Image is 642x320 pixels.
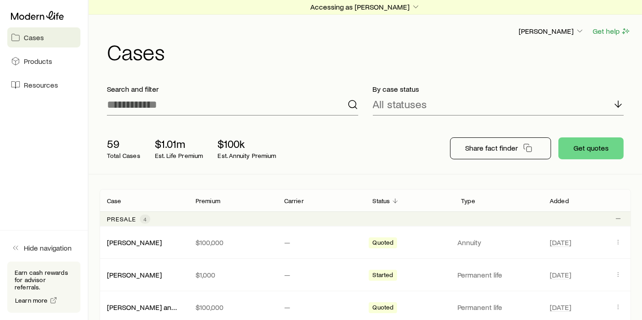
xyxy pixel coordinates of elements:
[550,197,569,205] p: Added
[519,26,584,36] p: [PERSON_NAME]
[218,137,276,150] p: $100k
[450,137,551,159] button: Share fact finder
[550,270,571,279] span: [DATE]
[15,297,48,304] span: Learn more
[7,238,80,258] button: Hide navigation
[284,197,304,205] p: Carrier
[24,243,72,252] span: Hide navigation
[155,137,203,150] p: $1.01m
[107,215,136,223] p: Presale
[143,215,147,223] span: 4
[107,238,162,247] a: [PERSON_NAME]
[7,27,80,47] a: Cases
[107,197,122,205] p: Case
[310,2,420,11] p: Accessing as [PERSON_NAME]
[550,303,571,312] span: [DATE]
[107,270,162,280] div: [PERSON_NAME]
[7,75,80,95] a: Resources
[196,238,270,247] p: $100,000
[218,152,276,159] p: Est. Annuity Premium
[24,57,52,66] span: Products
[284,238,358,247] p: —
[284,303,358,312] p: —
[107,152,140,159] p: Total Cases
[7,262,80,313] div: Earn cash rewards for advisor referrals.Learn more
[196,303,270,312] p: $100,000
[107,238,162,247] div: [PERSON_NAME]
[196,197,220,205] p: Premium
[372,304,393,313] span: Quoted
[107,84,358,94] p: Search and filter
[284,270,358,279] p: —
[107,270,162,279] a: [PERSON_NAME]
[196,270,270,279] p: $1,000
[107,137,140,150] p: 59
[518,26,585,37] button: [PERSON_NAME]
[372,197,390,205] p: Status
[372,239,393,248] span: Quoted
[7,51,80,71] a: Products
[373,98,427,110] p: All statuses
[155,152,203,159] p: Est. Life Premium
[107,303,181,312] div: [PERSON_NAME] and [PERSON_NAME]
[457,303,539,312] p: Permanent life
[373,84,624,94] p: By case status
[24,80,58,89] span: Resources
[457,270,539,279] p: Permanent life
[15,269,73,291] p: Earn cash rewards for advisor referrals.
[465,143,518,152] p: Share fact finder
[24,33,44,42] span: Cases
[550,238,571,247] span: [DATE]
[372,271,393,281] span: Started
[457,238,539,247] p: Annuity
[107,41,631,63] h1: Cases
[592,26,631,37] button: Get help
[461,197,475,205] p: Type
[107,303,232,311] a: [PERSON_NAME] and [PERSON_NAME]
[558,137,624,159] button: Get quotes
